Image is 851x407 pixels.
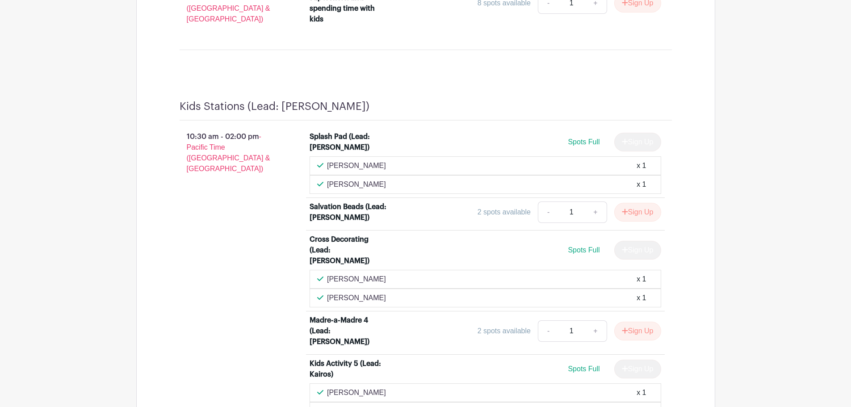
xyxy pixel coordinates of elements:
[538,320,558,342] a: -
[478,207,531,218] div: 2 spots available
[584,201,607,223] a: +
[637,387,646,398] div: x 1
[614,322,661,340] button: Sign Up
[327,387,386,398] p: [PERSON_NAME]
[614,203,661,222] button: Sign Up
[637,179,646,190] div: x 1
[637,293,646,303] div: x 1
[568,246,599,254] span: Spots Full
[637,160,646,171] div: x 1
[310,131,387,153] div: Splash Pad (Lead: [PERSON_NAME])
[538,201,558,223] a: -
[310,358,387,380] div: Kids Activity 5 (Lead: Kairos)
[568,365,599,373] span: Spots Full
[180,100,369,113] h4: Kids Stations (Lead: [PERSON_NAME])
[165,128,296,178] p: 10:30 am - 02:00 pm
[310,234,387,266] div: Cross Decorating (Lead: [PERSON_NAME])
[327,293,386,303] p: [PERSON_NAME]
[327,274,386,285] p: [PERSON_NAME]
[584,320,607,342] a: +
[310,201,387,223] div: Salvation Beads (Lead: [PERSON_NAME])
[327,160,386,171] p: [PERSON_NAME]
[478,326,531,336] div: 2 spots available
[310,315,387,347] div: Madre-a-Madre 4 (Lead: [PERSON_NAME])
[327,179,386,190] p: [PERSON_NAME]
[568,138,599,146] span: Spots Full
[637,274,646,285] div: x 1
